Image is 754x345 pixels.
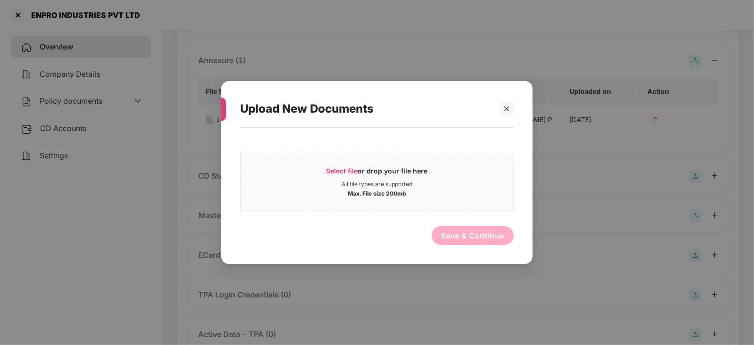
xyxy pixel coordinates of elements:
[327,167,358,175] span: Select file
[432,226,514,245] button: Save & Continue
[342,181,412,188] div: All file types are supported
[240,90,491,127] div: Upload New Documents
[348,188,406,197] div: Max. File size 200mb
[503,106,510,112] span: close
[241,159,513,205] span: Select fileor drop your file hereAll file types are supportedMax. File size 200mb
[327,166,428,181] div: or drop your file here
